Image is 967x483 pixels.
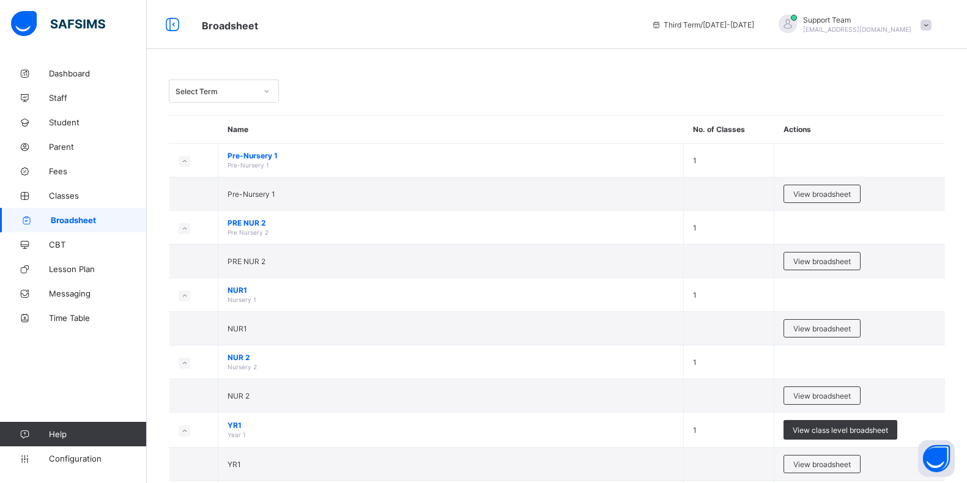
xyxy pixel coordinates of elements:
span: NUR 2 [228,391,250,400]
th: Name [218,116,684,144]
span: Pre-Nursery 1 [228,151,674,160]
span: Pre-Nursery 1 [228,190,275,199]
span: Broadsheet [202,20,258,32]
span: Classes [49,191,147,201]
span: View broadsheet [793,190,851,199]
button: Open asap [918,440,955,477]
span: YR1 [228,421,674,430]
span: NUR 2 [228,353,674,362]
span: [EMAIL_ADDRESS][DOMAIN_NAME] [803,26,911,33]
span: Help [49,429,146,439]
span: Support Team [803,15,911,24]
span: NUR1 [228,324,247,333]
span: Parent [49,142,147,152]
span: NUR1 [228,286,674,295]
span: View broadsheet [793,324,851,333]
span: View broadsheet [793,460,851,469]
span: Lesson Plan [49,264,147,274]
span: 1 [693,156,697,165]
span: Time Table [49,313,147,323]
span: View broadsheet [793,391,851,400]
span: CBT [49,240,147,249]
a: View broadsheet [784,319,861,328]
div: Select Term [176,87,256,96]
a: View broadsheet [784,252,861,261]
span: PRE NUR 2 [228,218,674,227]
span: 1 [693,223,697,232]
span: Broadsheet [51,215,147,225]
span: Fees [49,166,147,176]
span: session/term information [651,20,754,29]
th: Actions [774,116,945,144]
a: View class level broadsheet [784,420,897,429]
span: Messaging [49,289,147,298]
span: Nursery 1 [228,296,256,303]
span: YR1 [228,460,241,469]
span: Student [49,117,147,127]
span: Configuration [49,454,146,463]
span: View broadsheet [793,257,851,266]
span: Nursery 2 [228,363,257,371]
a: View broadsheet [784,386,861,396]
a: View broadsheet [784,185,861,194]
div: SupportTeam [766,15,938,35]
span: 1 [693,358,697,367]
img: safsims [11,11,105,37]
a: View broadsheet [784,455,861,464]
span: PRE NUR 2 [228,257,265,266]
th: No. of Classes [684,116,774,144]
span: 1 [693,426,697,435]
span: Staff [49,93,147,103]
span: Year 1 [228,431,246,438]
span: Pre-Nursery 1 [228,161,269,169]
span: Dashboard [49,68,147,78]
span: View class level broadsheet [793,426,888,435]
span: 1 [693,290,697,300]
span: Pre Nursery 2 [228,229,269,236]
